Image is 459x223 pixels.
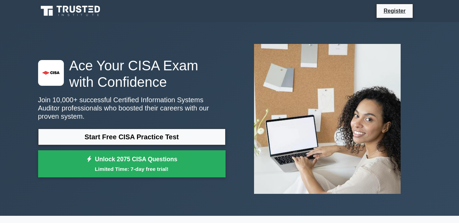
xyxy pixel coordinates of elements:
a: Start Free CISA Practice Test [38,129,226,145]
h1: Ace Your CISA Exam with Confidence [38,57,226,90]
p: Join 10,000+ successful Certified Information Systems Auditor professionals who boosted their car... [38,96,226,120]
a: Unlock 2075 CISA QuestionsLimited Time: 7-day free trial! [38,150,226,178]
a: Register [379,7,410,15]
small: Limited Time: 7-day free trial! [47,165,217,173]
